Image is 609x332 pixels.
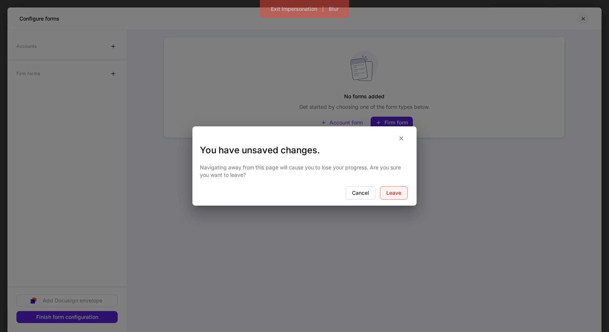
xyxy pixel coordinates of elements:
div: Cancel [352,190,369,196]
div: Blur [329,6,338,12]
button: Cancel [346,186,375,200]
p: Navigating away from this page will cause you to lose your progress. Are you sure you want to leave? [200,164,409,179]
button: Leave [380,186,408,200]
div: Leave [386,190,401,196]
h3: You have unsaved changes. [200,144,409,156]
div: Exit Impersonation [271,6,317,12]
